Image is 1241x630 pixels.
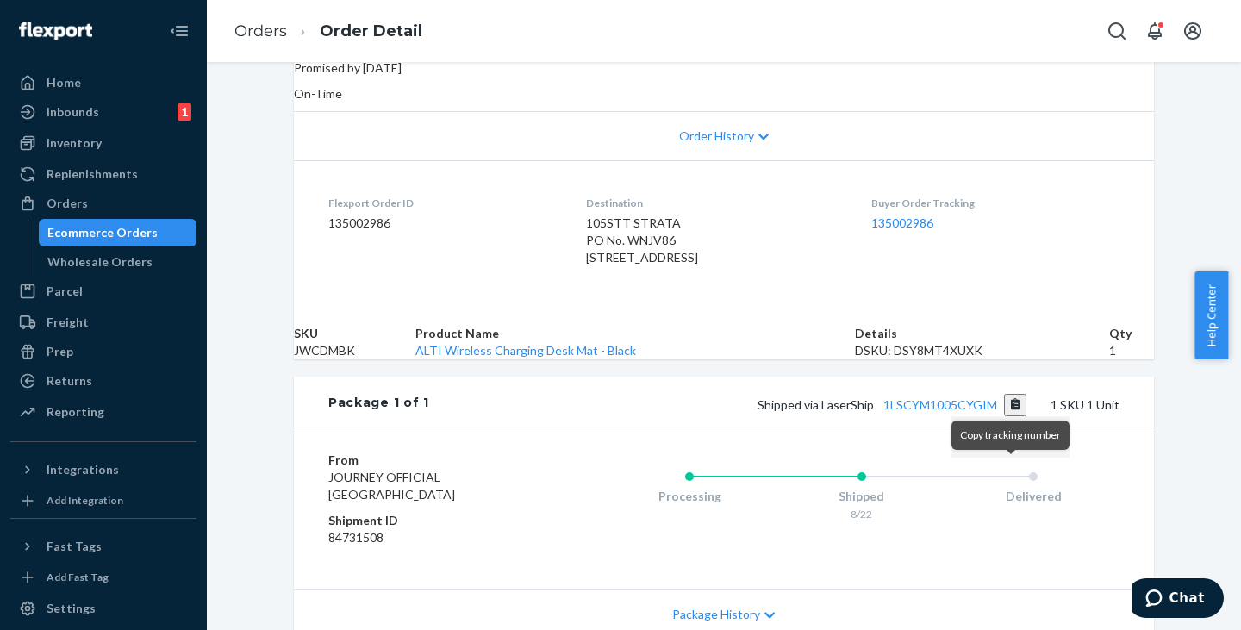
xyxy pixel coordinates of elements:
[758,397,1027,412] span: Shipped via LaserShip
[47,195,88,212] div: Orders
[178,103,191,121] div: 1
[947,488,1119,505] div: Delivered
[1132,578,1224,621] iframe: Opens a widget where you can chat to one of our agents
[328,215,558,232] dd: 135002986
[415,343,636,358] a: ALTI Wireless Charging Desk Mat - Black
[1109,342,1154,359] td: 1
[10,190,196,217] a: Orders
[47,103,99,121] div: Inbounds
[1100,14,1134,48] button: Open Search Box
[10,567,196,588] a: Add Fast Tag
[776,507,948,521] div: 8/22
[1194,271,1228,359] button: Help Center
[294,325,415,342] th: SKU
[39,219,197,246] a: Ecommerce Orders
[10,309,196,336] a: Freight
[294,59,1154,77] p: Promised by [DATE]
[429,394,1119,416] div: 1 SKU 1 Unit
[10,69,196,97] a: Home
[603,488,776,505] div: Processing
[10,398,196,426] a: Reporting
[47,538,102,555] div: Fast Tags
[47,403,104,421] div: Reporting
[328,196,558,210] dt: Flexport Order ID
[586,215,698,265] span: 105STT STRATA PO No. WNJV86 [STREET_ADDRESS]
[672,606,760,623] span: Package History
[776,488,948,505] div: Shipped
[10,338,196,365] a: Prep
[320,22,422,41] a: Order Detail
[10,367,196,395] a: Returns
[221,6,436,57] ol: breadcrumbs
[10,533,196,560] button: Fast Tags
[47,74,81,91] div: Home
[10,490,196,511] a: Add Integration
[47,600,96,617] div: Settings
[1176,14,1210,48] button: Open account menu
[47,283,83,300] div: Parcel
[47,224,158,241] div: Ecommerce Orders
[328,452,534,469] dt: From
[871,215,933,230] a: 135002986
[10,595,196,622] a: Settings
[328,394,429,416] div: Package 1 of 1
[10,160,196,188] a: Replenishments
[47,165,138,183] div: Replenishments
[328,512,534,529] dt: Shipment ID
[586,196,843,210] dt: Destination
[162,14,196,48] button: Close Navigation
[294,342,415,359] td: JWCDMBK
[47,134,102,152] div: Inventory
[10,456,196,483] button: Integrations
[47,372,92,390] div: Returns
[47,461,119,478] div: Integrations
[10,129,196,157] a: Inventory
[10,278,196,305] a: Parcel
[47,570,109,584] div: Add Fast Tag
[328,529,534,546] dd: 84731508
[47,493,123,508] div: Add Integration
[883,397,997,412] a: 1LSCYM1005CYGIM
[47,253,153,271] div: Wholesale Orders
[19,22,92,40] img: Flexport logo
[855,342,1109,359] div: DSKU: DSY8MT4XUXK
[415,325,855,342] th: Product Name
[960,428,1061,441] span: Copy tracking number
[328,470,455,502] span: JOURNEY OFFICIAL [GEOGRAPHIC_DATA]
[47,343,73,360] div: Prep
[47,314,89,331] div: Freight
[10,98,196,126] a: Inbounds1
[1138,14,1172,48] button: Open notifications
[679,128,754,145] span: Order History
[855,325,1109,342] th: Details
[39,248,197,276] a: Wholesale Orders
[1004,394,1027,416] button: Copy tracking number
[234,22,287,41] a: Orders
[294,85,1154,103] p: On-Time
[871,196,1119,210] dt: Buyer Order Tracking
[1109,325,1154,342] th: Qty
